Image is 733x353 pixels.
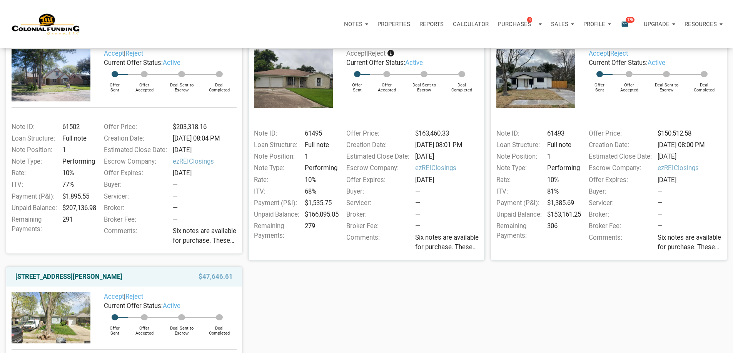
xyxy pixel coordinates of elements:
[404,77,445,93] div: Deal Sent to Escrow
[342,221,413,231] div: Broker Fee:
[648,59,665,66] span: active
[415,233,483,252] span: Six notes are available for purchase. These were shared earlier [DATE], and four were reviewed on...
[639,13,680,36] button: Upgrade
[685,21,717,28] p: Resources
[419,21,444,28] p: Reports
[658,210,725,219] div: —
[579,13,616,36] button: Profile
[8,215,60,234] div: Remaining Payments:
[170,145,240,155] div: [DATE]
[687,77,721,93] div: Deal Completed
[680,13,727,36] button: Resources
[448,13,493,36] a: Calculator
[620,20,629,28] i: email
[370,77,404,93] div: Offer Accepted
[493,13,546,36] button: Purchases4
[412,140,483,150] div: [DATE] 08:01 PM
[583,21,605,28] p: Profile
[658,163,725,173] span: ezREIClosings
[8,168,60,178] div: Rate:
[302,175,337,185] div: 10%
[60,168,94,178] div: 10%
[8,145,60,155] div: Note Position:
[544,129,579,138] div: 61493
[587,77,613,93] div: Offer Sent
[8,157,60,166] div: Note Type:
[100,157,170,166] div: Escrow Company:
[104,293,143,300] span: |
[161,320,202,336] div: Deal Sent to Escrow
[342,140,413,150] div: Creation Date:
[377,21,410,28] p: Properties
[173,203,240,213] div: —
[104,50,143,57] span: |
[344,21,362,28] p: Notes
[658,233,725,252] span: Six notes are available for purchase. These were shared earlier [DATE], and four were reviewed on...
[100,134,170,143] div: Creation Date:
[544,198,579,208] div: $1,385.69
[585,152,655,161] div: Estimated Close Date:
[544,210,579,219] div: $153,161.25
[493,140,544,150] div: Loan Structure:
[527,17,532,23] span: 4
[415,13,448,36] button: Reports
[8,134,60,143] div: Loan Structure:
[585,198,655,208] div: Servicer:
[493,221,544,240] div: Remaining Payments:
[589,50,628,57] span: |
[173,226,240,245] span: Six notes are available for purchase. These were shared earlier [DATE], and four were reviewed on...
[585,210,655,219] div: Broker:
[8,192,60,201] div: Payment (P&I):
[173,180,240,189] div: —
[415,163,483,173] span: ezREIClosings
[163,59,180,66] span: active
[339,13,373,36] button: Notes
[100,145,170,155] div: Estimated Close Date:
[342,163,413,173] div: Escrow Company:
[302,187,337,196] div: 68%
[646,77,687,93] div: Deal Sent to Escrow
[100,122,170,132] div: Offer Price:
[60,180,94,189] div: 77%
[589,50,609,57] a: Accept
[655,152,725,161] div: [DATE]
[585,233,655,255] div: Comments:
[551,21,568,28] p: Sales
[544,163,579,173] div: Performing
[100,203,170,213] div: Broker:
[493,187,544,196] div: ITV:
[658,187,725,196] div: —
[250,140,302,150] div: Loan Structure:
[173,157,240,166] span: ezREIClosings
[202,320,237,336] div: Deal Completed
[161,77,202,93] div: Deal Sent to Escrow
[493,129,544,138] div: Note ID:
[658,222,663,230] span: —
[658,198,725,208] div: —
[585,175,655,185] div: Offer Expires:
[60,134,94,143] div: Full note
[585,221,655,231] div: Broker Fee:
[544,175,579,185] div: 10%
[546,13,579,36] a: Sales
[60,157,94,166] div: Performing
[585,129,655,138] div: Offer Price:
[445,77,479,93] div: Deal Completed
[250,152,302,161] div: Note Position:
[125,293,143,300] a: Reject
[493,163,544,173] div: Note Type:
[344,77,370,93] div: Offer Sent
[170,134,240,143] div: [DATE] 08:04 PM
[544,140,579,150] div: Full note
[302,210,337,219] div: $166,095.05
[415,198,483,208] div: —
[202,77,237,93] div: Deal Completed
[585,140,655,150] div: Creation Date:
[342,233,413,255] div: Comments:
[8,122,60,132] div: Note ID:
[346,50,386,57] span: |
[626,17,634,23] span: 175
[342,210,413,219] div: Broker:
